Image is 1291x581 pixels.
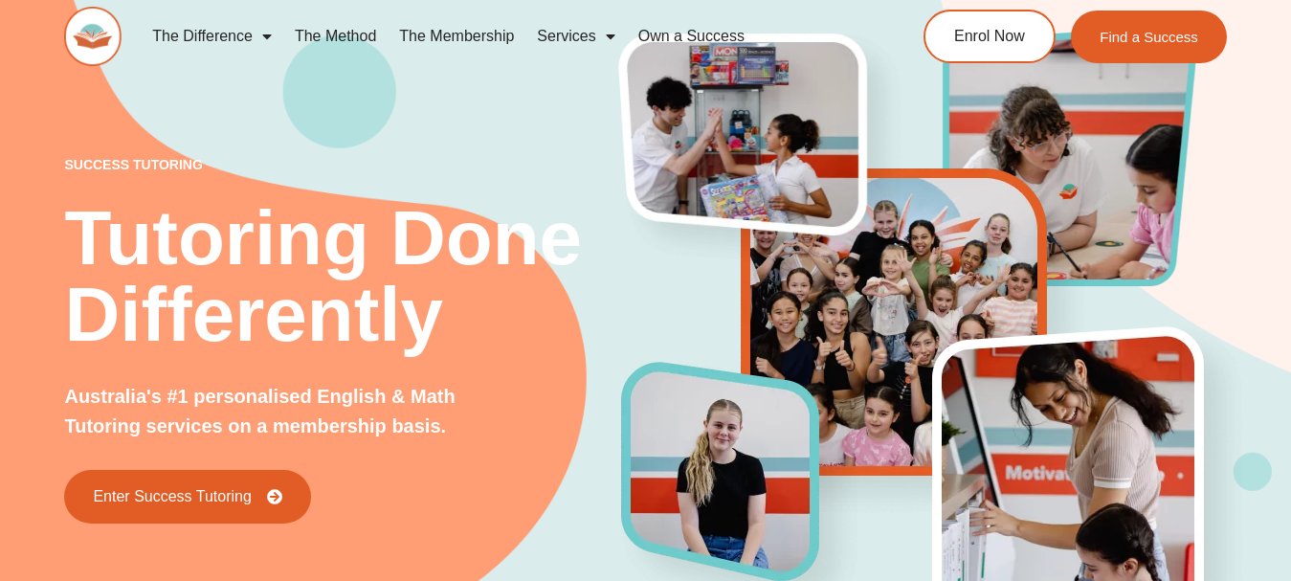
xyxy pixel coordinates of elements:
p: success tutoring [64,158,622,171]
a: Services [525,14,626,58]
span: Enrol Now [954,29,1025,44]
a: Find a Success [1071,11,1227,63]
a: The Membership [388,14,525,58]
a: Enter Success Tutoring [64,470,310,524]
a: Enrol Now [924,10,1056,63]
nav: Menu [141,14,857,58]
a: Own a Success [627,14,756,58]
p: Australia's #1 personalised English & Math Tutoring services on a membership basis. [64,382,471,441]
a: The Method [283,14,388,58]
span: Enter Success Tutoring [93,489,251,504]
h2: Tutoring Done Differently [64,200,622,353]
a: The Difference [141,14,283,58]
span: Find a Success [1100,30,1198,44]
